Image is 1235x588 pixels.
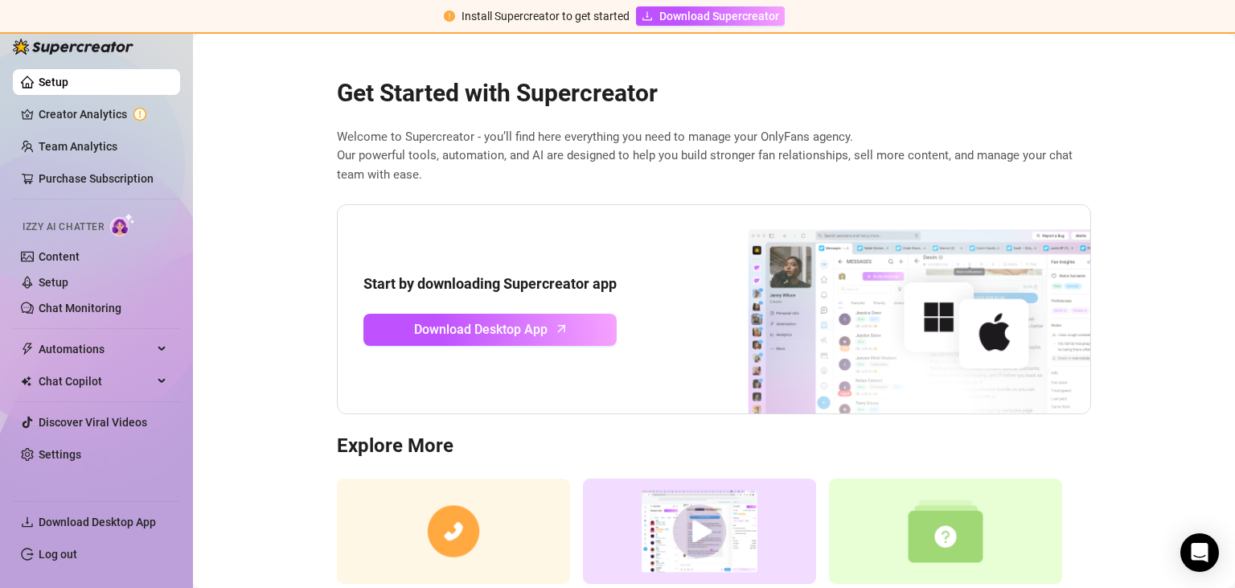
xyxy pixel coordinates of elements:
[39,76,68,88] a: Setup
[636,6,785,26] a: Download Supercreator
[39,368,153,394] span: Chat Copilot
[21,376,31,387] img: Chat Copilot
[337,479,570,584] img: consulting call
[414,319,548,339] span: Download Desktop App
[552,319,571,338] span: arrow-up
[829,479,1062,584] img: setup agency guide
[363,314,617,346] a: Download Desktop Apparrow-up
[13,39,133,55] img: logo-BBDzfeDw.svg
[462,10,630,23] span: Install Supercreator to get started
[39,101,167,127] a: Creator Analytics exclamation-circle
[39,166,167,191] a: Purchase Subscription
[363,275,617,292] strong: Start by downloading Supercreator app
[39,276,68,289] a: Setup
[39,302,121,315] a: Chat Monitoring
[659,7,779,25] span: Download Supercreator
[337,78,1091,109] h2: Get Started with Supercreator
[39,548,77,561] a: Log out
[337,434,1091,459] h3: Explore More
[444,10,455,22] span: exclamation-circle
[21,343,34,356] span: thunderbolt
[39,516,156,528] span: Download Desktop App
[1180,533,1219,572] div: Open Intercom Messenger
[39,448,81,461] a: Settings
[39,336,153,362] span: Automations
[583,479,816,584] img: supercreator demo
[110,213,135,236] img: AI Chatter
[23,220,104,235] span: Izzy AI Chatter
[688,205,1090,414] img: download app
[337,128,1091,185] span: Welcome to Supercreator - you’ll find here everything you need to manage your OnlyFans agency. Ou...
[39,250,80,263] a: Content
[39,140,117,153] a: Team Analytics
[21,516,34,528] span: download
[642,10,653,22] span: download
[39,416,147,429] a: Discover Viral Videos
